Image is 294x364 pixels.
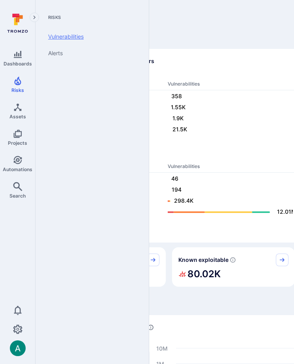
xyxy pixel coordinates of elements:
button: Expand navigation menu [30,13,39,22]
img: ACg8ocLSa5mPYBaXNx3eFu_EmspyJX0laNWN7cXOFirfQ7srZveEpg=s96-c [10,340,26,356]
a: 358 [168,92,293,101]
a: Alerts [42,45,139,62]
i: Expand navigation menu [32,14,37,21]
text: 21.5K [172,126,187,133]
span: Search [9,193,26,199]
span: Risks [11,87,24,93]
a: 46 [168,174,293,184]
div: Arjan Dehar [10,340,26,356]
text: 10M [156,345,168,351]
span: Projects [8,140,27,146]
a: 1.55K [168,103,293,112]
h2: 80.02K [187,266,221,282]
div: Number of vulnerabilities in status 'Open' 'Triaged' and 'In process' grouped by score [148,323,154,332]
span: Dashboards [4,61,32,67]
span: Automations [3,166,32,172]
a: 298.4K [168,196,293,206]
a: 21.5K [168,125,293,134]
a: 194 [168,185,293,195]
span: Assets [9,114,26,119]
span: Risks [42,14,139,21]
span: Known exploitable [178,256,228,264]
text: 194 [172,186,182,193]
a: 1.9K [168,114,293,123]
text: 46 [171,175,178,182]
a: 12.01M [168,207,293,217]
text: 358 [171,93,182,99]
svg: Confirmed exploitable by KEV [230,257,236,263]
a: Vulnerabilities [42,28,139,45]
text: 1.55K [171,104,185,110]
text: 298.4K [174,197,193,204]
text: 1.9K [172,115,184,121]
